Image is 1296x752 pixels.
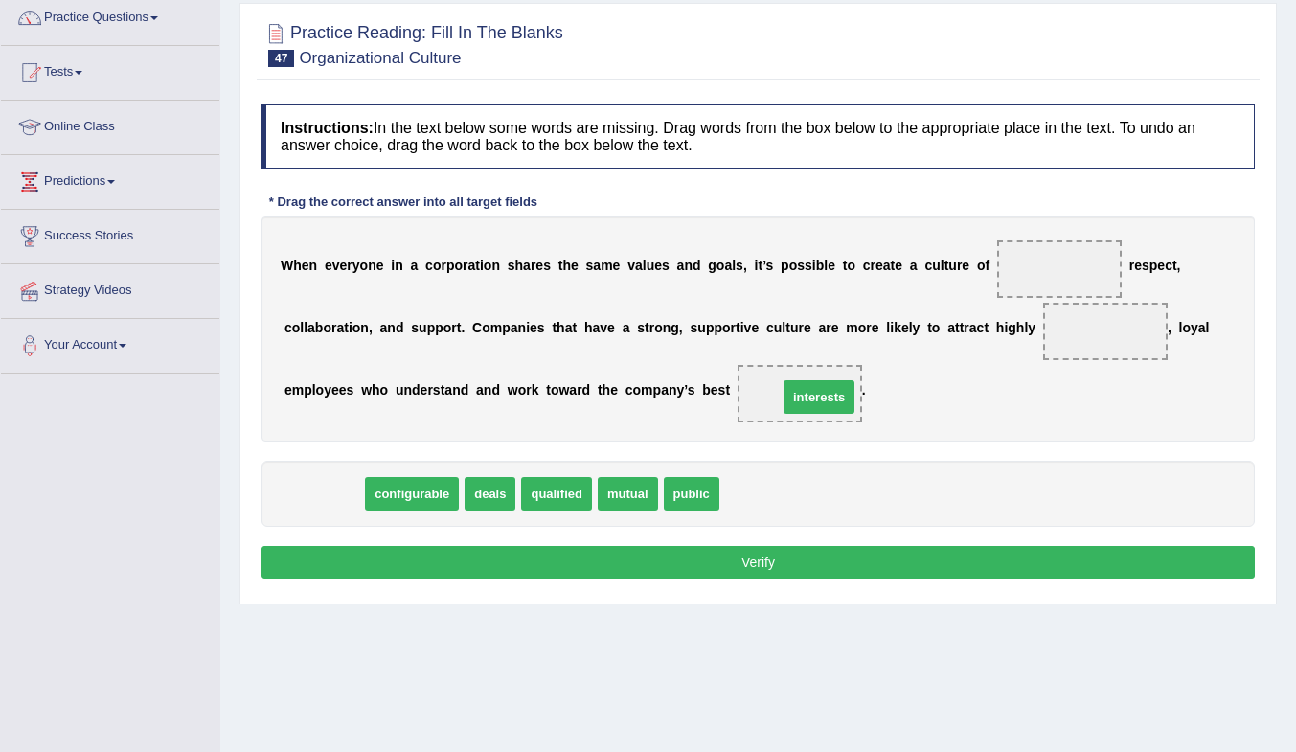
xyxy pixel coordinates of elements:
[846,320,857,335] b: m
[331,320,336,335] b: r
[645,320,649,335] b: t
[339,382,347,398] b: e
[924,258,932,273] b: c
[818,320,826,335] b: a
[1179,320,1183,335] b: l
[451,320,456,335] b: r
[601,258,612,273] b: m
[411,320,419,335] b: s
[676,382,684,398] b: y
[1129,258,1134,273] b: r
[412,382,421,398] b: d
[1168,320,1171,335] b: ,
[927,320,932,335] b: t
[1,155,219,203] a: Predictions
[663,320,671,335] b: n
[490,320,502,335] b: m
[996,320,1005,335] b: h
[941,258,944,273] b: l
[649,320,654,335] b: r
[491,258,500,273] b: n
[598,477,658,511] span: mutual
[789,258,798,273] b: o
[641,382,652,398] b: m
[396,382,404,398] b: u
[419,320,427,335] b: u
[1198,320,1206,335] b: a
[593,258,601,273] b: a
[862,382,866,398] b: .
[744,320,752,335] b: v
[637,320,645,335] b: s
[1182,320,1191,335] b: o
[1206,320,1210,335] b: l
[627,258,635,273] b: v
[347,382,354,398] b: s
[482,320,490,335] b: o
[977,258,986,273] b: o
[411,258,419,273] b: a
[546,382,551,398] b: t
[508,382,518,398] b: w
[360,258,369,273] b: o
[669,382,677,398] b: n
[332,258,340,273] b: v
[702,382,711,398] b: b
[1177,258,1181,273] b: ,
[441,382,445,398] b: t
[365,477,459,511] span: configurable
[463,258,467,273] b: r
[309,258,318,273] b: n
[706,320,715,335] b: p
[738,365,862,422] span: Drop target
[736,258,743,273] b: s
[457,320,462,335] b: t
[465,477,515,511] span: deals
[446,258,455,273] b: p
[491,382,500,398] b: d
[947,320,955,335] b: a
[344,320,349,335] b: t
[732,258,736,273] b: l
[895,258,902,273] b: e
[403,382,412,398] b: n
[511,320,518,335] b: a
[1,46,219,94] a: Tests
[977,320,985,335] b: c
[831,320,839,335] b: e
[569,382,577,398] b: a
[711,382,718,398] b: e
[380,382,389,398] b: o
[824,258,828,273] b: l
[316,382,325,398] b: o
[891,258,896,273] b: t
[625,382,633,398] b: c
[1004,320,1008,335] b: i
[502,320,511,335] b: p
[1149,258,1158,273] b: p
[480,258,484,273] b: i
[476,382,484,398] b: a
[281,120,374,136] b: Instructions:
[1024,320,1028,335] b: l
[671,320,679,335] b: g
[433,382,441,398] b: s
[785,320,790,335] b: t
[731,320,736,335] b: r
[1008,320,1016,335] b: g
[964,320,968,335] b: r
[613,258,621,273] b: e
[782,320,785,335] b: l
[292,382,304,398] b: m
[1028,320,1035,335] b: y
[863,258,871,273] b: c
[323,320,331,335] b: o
[1157,258,1165,273] b: e
[751,320,759,335] b: e
[610,382,618,398] b: e
[654,258,662,273] b: e
[369,320,373,335] b: ,
[315,320,324,335] b: b
[368,258,376,273] b: n
[532,382,539,398] b: k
